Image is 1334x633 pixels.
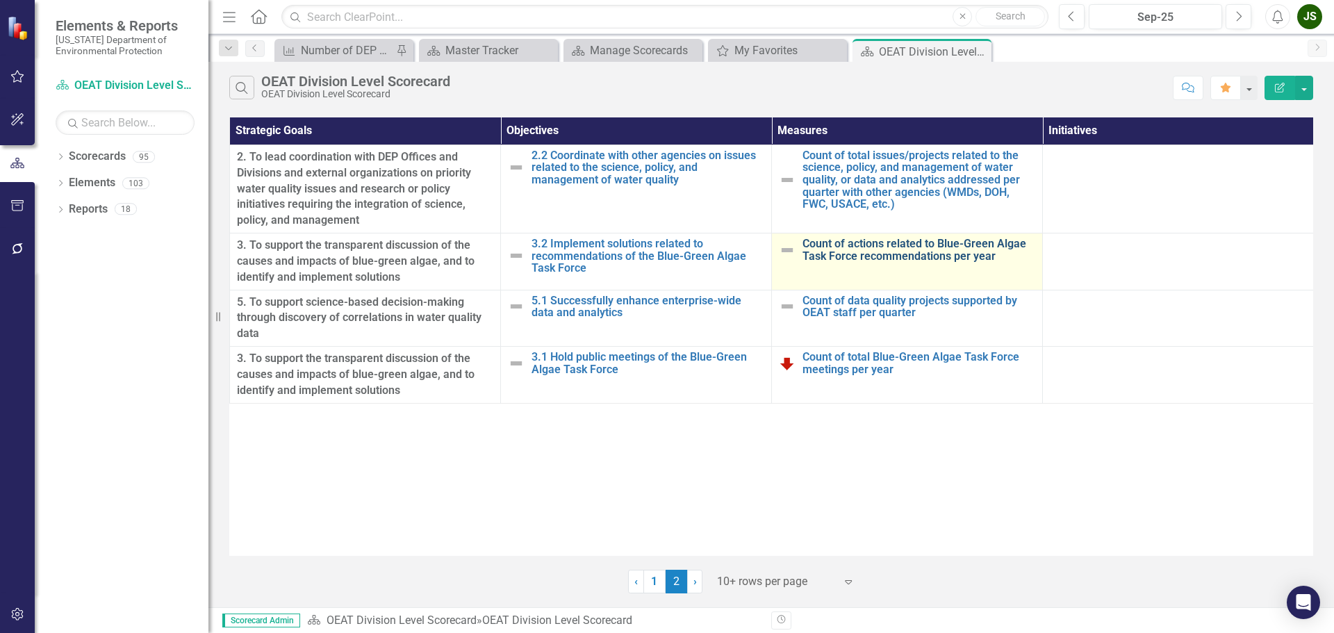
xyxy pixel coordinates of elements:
div: OEAT Division Level Scorecard [261,89,450,99]
td: Double-Click to Edit [230,347,501,404]
a: 3.2 Implement solutions related to recommendations of the Blue-Green Algae Task Force [532,238,764,274]
div: 103 [122,177,149,189]
td: Double-Click to Edit [230,233,501,290]
a: Count of data quality projects supported by OEAT staff per quarter [802,295,1035,319]
span: Search [996,10,1026,22]
button: JS [1297,4,1322,29]
td: Double-Click to Edit Right Click for Context Menu [772,290,1043,347]
td: Double-Click to Edit Right Click for Context Menu [772,145,1043,233]
div: Open Intercom Messenger [1287,586,1320,619]
button: Search [975,7,1045,26]
span: 3. To support the transparent discussion of the causes and impacts of blue-green algae, and to id... [237,351,493,399]
a: Number of DEP staff-hours of data literacy training facilitated by OEAT per quarter [278,42,393,59]
div: 18 [115,204,137,215]
div: OEAT Division Level Scorecard [879,43,988,60]
td: Double-Click to Edit Right Click for Context Menu [772,347,1043,404]
a: Count of actions related to Blue-Green Algae Task Force recommendations per year [802,238,1035,262]
span: 2. To lead coordination with DEP Offices and Divisions and external organizations on priority wat... [237,149,493,229]
a: 2.2 Coordinate with other agencies on issues related to the science, policy, and management of wa... [532,149,764,186]
a: Count of total Blue-Green Algae Task Force meetings per year [802,351,1035,375]
a: Count of total issues/projects related to the science, policy, and management of water quality, o... [802,149,1035,211]
span: Scorecard Admin [222,614,300,627]
div: OEAT Division Level Scorecard [482,614,632,627]
span: 5. To support science-based decision-making through discovery of correlations in water quality data [237,295,493,343]
span: 3. To support the transparent discussion of the causes and impacts of blue-green algae, and to id... [237,238,493,286]
span: Elements & Reports [56,17,195,34]
td: Double-Click to Edit Right Click for Context Menu [501,290,772,347]
a: Scorecards [69,149,126,165]
div: 95 [133,151,155,163]
a: 5.1 Successfully enhance enterprise-wide data and analytics [532,295,764,319]
button: Sep-25 [1089,4,1222,29]
img: Below Plan [779,355,796,372]
div: My Favorites [734,42,843,59]
a: Master Tracker [422,42,554,59]
div: Master Tracker [445,42,554,59]
div: » [307,613,761,629]
div: OEAT Division Level Scorecard [261,74,450,89]
td: Double-Click to Edit Right Click for Context Menu [501,347,772,404]
td: Double-Click to Edit Right Click for Context Menu [501,145,772,233]
small: [US_STATE] Department of Environmental Protection [56,34,195,57]
a: Manage Scorecards [567,42,699,59]
img: ClearPoint Strategy [6,15,33,41]
a: My Favorites [711,42,843,59]
div: Sep-25 [1094,9,1217,26]
img: Not Defined [779,242,796,258]
td: Double-Click to Edit [230,290,501,347]
a: 1 [643,570,666,593]
td: Double-Click to Edit Right Click for Context Menu [501,233,772,290]
input: Search Below... [56,110,195,135]
img: Not Defined [508,159,525,176]
a: 3.1 Hold public meetings of the Blue-Green Algae Task Force [532,351,764,375]
a: OEAT Division Level Scorecard [56,78,195,94]
div: Number of DEP staff-hours of data literacy training facilitated by OEAT per quarter [301,42,393,59]
a: Elements [69,175,115,191]
span: › [693,575,697,588]
img: Not Defined [508,355,525,372]
input: Search ClearPoint... [281,5,1048,29]
img: Not Defined [508,247,525,264]
td: Double-Click to Edit [230,145,501,233]
img: Not Defined [779,298,796,315]
a: Reports [69,202,108,217]
span: 2 [666,570,688,593]
td: Double-Click to Edit Right Click for Context Menu [772,233,1043,290]
img: Not Defined [508,298,525,315]
span: ‹ [634,575,638,588]
a: OEAT Division Level Scorecard [327,614,477,627]
div: Manage Scorecards [590,42,699,59]
img: Not Defined [779,172,796,188]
